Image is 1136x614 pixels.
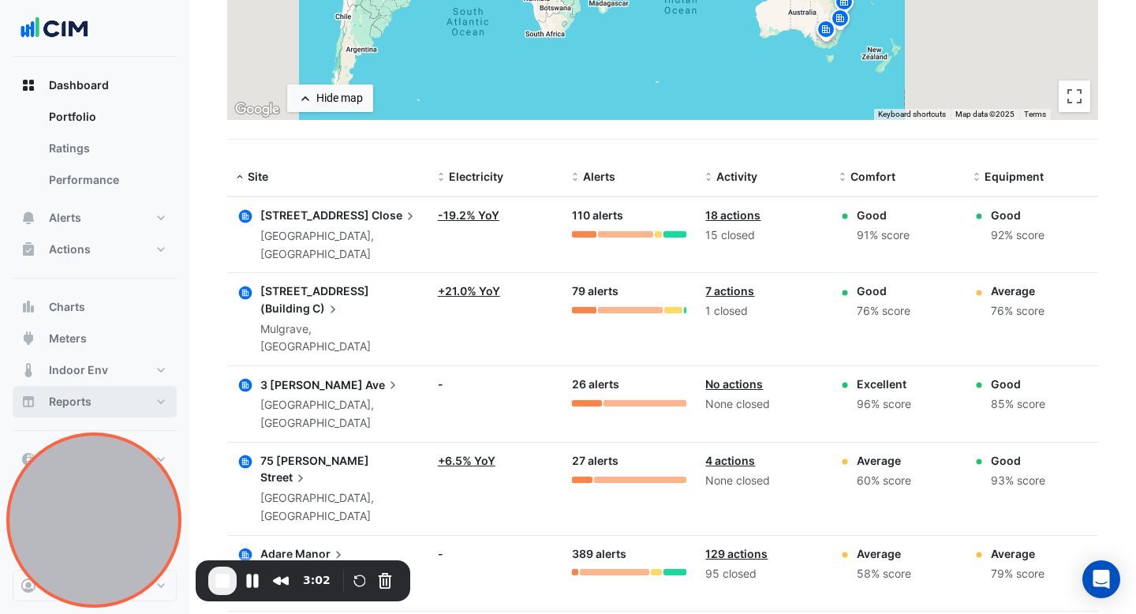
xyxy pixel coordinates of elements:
[21,299,36,315] app-icon: Charts
[857,376,911,392] div: Excellent
[705,454,755,467] a: 4 actions
[13,202,177,234] button: Alerts
[21,241,36,257] app-icon: Actions
[316,90,363,107] div: Hide map
[449,170,503,183] span: Electricity
[260,547,293,560] span: Adare
[705,395,820,414] div: None closed
[991,452,1045,469] div: Good
[295,545,346,563] span: Manor
[231,99,283,120] img: Google
[13,234,177,265] button: Actions
[365,376,401,393] span: Ave
[21,210,36,226] app-icon: Alerts
[260,378,363,391] span: 3 [PERSON_NAME]
[705,472,820,490] div: None closed
[438,376,553,392] div: -
[857,302,910,320] div: 76% score
[1082,560,1120,598] div: Open Intercom Messenger
[21,362,36,378] app-icon: Indoor Env
[572,283,687,301] div: 79 alerts
[991,395,1045,414] div: 85% score
[991,283,1044,299] div: Average
[705,208,760,222] a: 18 actions
[1024,110,1046,118] a: Terms (opens in new tab)
[583,170,615,183] span: Alerts
[21,331,36,346] app-icon: Meters
[36,133,177,164] a: Ratings
[985,170,1044,183] span: Equipment
[572,545,687,563] div: 389 alerts
[572,452,687,470] div: 27 alerts
[991,207,1044,223] div: Good
[878,109,946,120] button: Keyboard shortcuts
[13,386,177,417] button: Reports
[49,241,91,257] span: Actions
[857,283,910,299] div: Good
[955,110,1015,118] span: Map data ©2025
[49,331,87,346] span: Meters
[438,545,553,562] div: -
[991,302,1044,320] div: 76% score
[850,170,895,183] span: Comfort
[991,545,1044,562] div: Average
[857,207,910,223] div: Good
[49,394,92,410] span: Reports
[828,7,853,35] img: site-pin.svg
[438,454,495,467] a: +6.5% YoY
[49,299,85,315] span: Charts
[991,565,1044,583] div: 79% score
[260,454,369,467] span: 75 [PERSON_NAME]
[260,320,419,357] div: Mulgrave, [GEOGRAPHIC_DATA]
[36,101,177,133] a: Portfolio
[260,227,419,264] div: [GEOGRAPHIC_DATA], [GEOGRAPHIC_DATA]
[716,170,757,183] span: Activity
[260,284,369,315] span: [STREET_ADDRESS] (Building
[1059,80,1090,112] button: Toggle fullscreen view
[857,227,910,245] div: 91% score
[21,77,36,93] app-icon: Dashboard
[260,469,308,486] span: Street
[438,284,500,298] a: +21.0% YoY
[438,208,499,222] a: -19.2% YoY
[372,207,418,224] span: Close
[21,394,36,410] app-icon: Reports
[13,69,177,101] button: Dashboard
[705,302,820,320] div: 1 closed
[705,377,763,391] a: No actions
[260,208,369,222] span: [STREET_ADDRESS]
[260,489,419,526] div: [GEOGRAPHIC_DATA], [GEOGRAPHIC_DATA]
[36,164,177,196] a: Performance
[49,210,81,226] span: Alerts
[287,84,373,112] button: Hide map
[705,565,820,583] div: 95 closed
[572,207,687,225] div: 110 alerts
[13,323,177,354] button: Meters
[231,99,283,120] a: Open this area in Google Maps (opens a new window)
[705,227,820,245] div: 15 closed
[857,472,911,490] div: 60% score
[49,77,109,93] span: Dashboard
[813,18,839,46] img: site-pin.svg
[49,362,108,378] span: Indoor Env
[13,354,177,386] button: Indoor Env
[857,452,911,469] div: Average
[260,396,419,432] div: [GEOGRAPHIC_DATA], [GEOGRAPHIC_DATA]
[13,101,177,202] div: Dashboard
[991,227,1044,245] div: 92% score
[572,376,687,394] div: 26 alerts
[705,284,754,298] a: 7 actions
[857,395,911,414] div: 96% score
[991,376,1045,392] div: Good
[857,545,911,562] div: Average
[19,13,90,44] img: Company Logo
[13,291,177,323] button: Charts
[705,547,768,560] a: 129 actions
[312,299,341,316] span: C)
[991,472,1045,490] div: 93% score
[248,170,268,183] span: Site
[857,565,911,583] div: 58% score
